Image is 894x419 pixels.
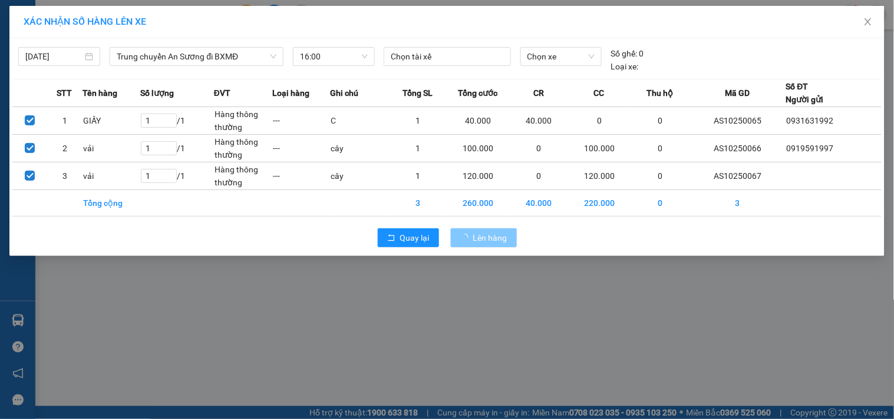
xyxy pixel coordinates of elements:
[852,6,885,39] button: Close
[140,107,214,135] td: / 1
[690,190,786,217] td: 3
[568,190,631,217] td: 220.000
[31,19,95,63] strong: CÔNG TY TNHH [GEOGRAPHIC_DATA] 214 QL13 - P.26 - Q.BÌNH THẠNH - TP HCM 1900888606
[510,162,568,190] td: 0
[403,87,433,99] span: Tổng SL
[47,135,82,162] td: 2
[533,87,544,99] span: CR
[510,190,568,217] td: 40.000
[527,48,595,65] span: Chọn xe
[568,135,631,162] td: 100.000
[112,53,166,62] span: 14:28:23 [DATE]
[631,190,690,217] td: 0
[447,107,510,135] td: 40.000
[631,107,690,135] td: 0
[611,47,638,60] span: Số ghế:
[447,190,510,217] td: 260.000
[389,190,447,217] td: 3
[272,107,331,135] td: ---
[118,44,166,53] span: AS10250067
[47,162,82,190] td: 3
[214,135,272,162] td: Hàng thông thường
[611,47,644,60] div: 0
[83,190,141,217] td: Tổng cộng
[117,48,276,65] span: Trung chuyển An Sương đi BXMĐ
[272,87,309,99] span: Loại hàng
[389,107,447,135] td: 1
[140,87,174,99] span: Số lượng
[214,162,272,190] td: Hàng thông thường
[24,16,146,27] span: XÁC NHẬN SỐ HÀNG LÊN XE
[690,107,786,135] td: AS10250065
[214,87,230,99] span: ĐVT
[786,80,824,106] div: Số ĐT Người gửi
[378,228,439,247] button: rollbackQuay lại
[400,231,430,244] span: Quay lại
[594,87,605,99] span: CC
[83,135,141,162] td: vải
[387,234,395,243] span: rollback
[272,135,331,162] td: ---
[690,162,786,190] td: AS10250067
[331,135,389,162] td: cây
[331,162,389,190] td: cây
[140,135,214,162] td: / 1
[270,53,277,60] span: down
[90,82,109,99] span: Nơi nhận:
[83,162,141,190] td: vải
[447,162,510,190] td: 120.000
[510,107,568,135] td: 40.000
[272,162,331,190] td: ---
[41,71,137,79] strong: BIÊN NHẬN GỬI HÀNG HOÁ
[646,87,673,99] span: Thu hộ
[83,87,117,99] span: Tên hàng
[568,107,631,135] td: 0
[510,135,568,162] td: 0
[47,107,82,135] td: 1
[25,50,83,63] input: 12/10/2025
[568,162,631,190] td: 120.000
[389,162,447,190] td: 1
[460,234,473,242] span: loading
[451,228,517,247] button: Lên hàng
[611,60,639,73] span: Loại xe:
[12,26,27,56] img: logo
[331,87,359,99] span: Ghi chú
[473,231,507,244] span: Lên hàng
[300,48,368,65] span: 16:00
[863,17,873,26] span: close
[83,107,141,135] td: GIẤY
[725,87,750,99] span: Mã GD
[389,135,447,162] td: 1
[690,135,786,162] td: AS10250066
[12,82,24,99] span: Nơi gửi:
[447,135,510,162] td: 100.000
[57,87,72,99] span: STT
[631,135,690,162] td: 0
[631,162,690,190] td: 0
[118,82,147,89] span: PV Đắk Mil
[787,116,834,125] span: 0931631992
[331,107,389,135] td: C
[787,144,834,153] span: 0919591997
[458,87,498,99] span: Tổng cước
[214,107,272,135] td: Hàng thông thường
[140,162,214,190] td: / 1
